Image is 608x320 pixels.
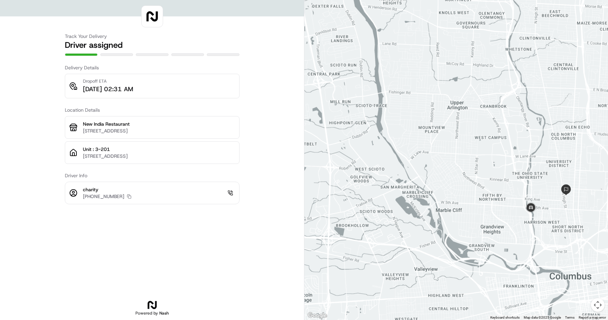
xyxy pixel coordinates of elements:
[524,316,561,319] span: Map data ©2025 Google
[83,186,131,193] p: charity
[306,311,329,320] a: Open this area in Google Maps (opens a new window)
[490,315,520,320] button: Keyboard shortcuts
[565,316,575,319] a: Terms
[591,298,605,312] button: Map camera controls
[159,310,169,316] span: Nash
[83,127,235,134] p: [STREET_ADDRESS]
[65,64,240,71] h3: Delivery Details
[83,146,235,153] p: Unit : 3-201
[306,311,329,320] img: Google
[83,193,124,200] p: [PHONE_NUMBER]
[65,40,240,51] h2: Driver assigned
[83,121,235,127] p: New India Restaurant
[83,153,235,159] p: [STREET_ADDRESS]
[579,316,606,319] a: Report a map error
[65,107,240,113] h3: Location Details
[65,33,240,40] h3: Track Your Delivery
[135,310,169,316] h2: Powered by
[83,78,133,84] p: Dropoff ETA
[83,84,133,94] p: [DATE] 02:31 AM
[65,172,240,179] h3: Driver Info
